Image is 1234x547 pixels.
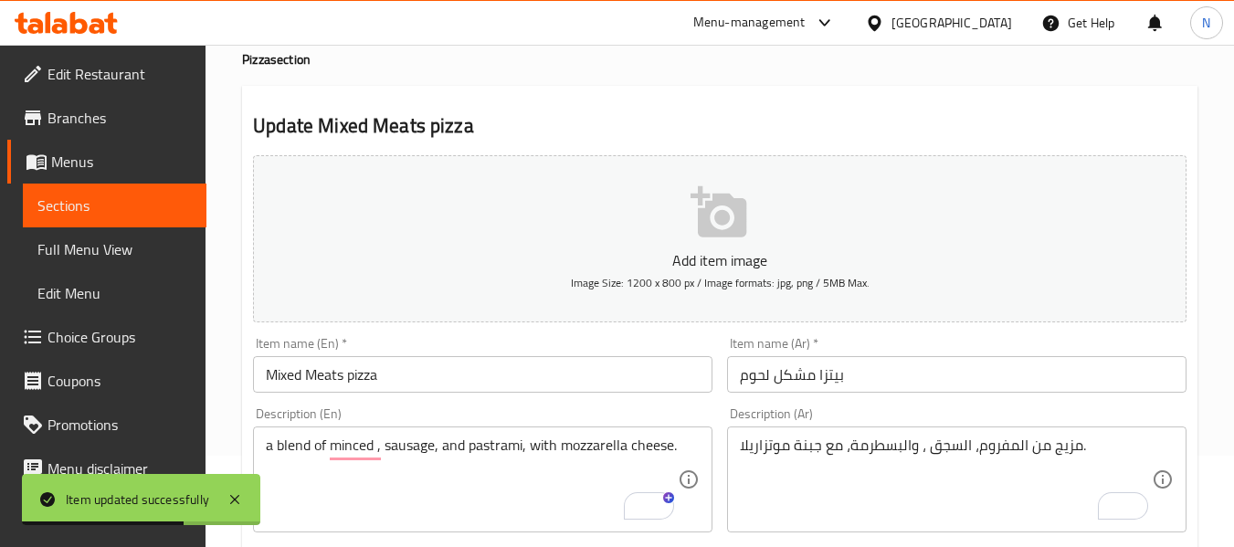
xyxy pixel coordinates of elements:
div: Item updated successfully [66,489,209,510]
textarea: To enrich screen reader interactions, please activate Accessibility in Grammarly extension settings [740,437,1152,523]
button: Add item imageImage Size: 1200 x 800 px / Image formats: jpg, png / 5MB Max. [253,155,1187,322]
span: Full Menu View [37,238,192,260]
span: Image Size: 1200 x 800 px / Image formats: jpg, png / 5MB Max. [571,272,870,293]
span: Branches [47,107,192,129]
a: Branches [7,96,206,140]
span: Menu disclaimer [47,458,192,479]
a: Promotions [7,403,206,447]
a: Full Menu View [23,227,206,271]
h4: Pizza section [242,50,1197,68]
span: Edit Menu [37,282,192,304]
input: Enter name En [253,356,712,393]
a: Menus [7,140,206,184]
span: Promotions [47,414,192,436]
span: Choice Groups [47,326,192,348]
h2: Update Mixed Meats pizza [253,112,1187,140]
span: Edit Restaurant [47,63,192,85]
span: N [1202,13,1210,33]
a: Edit Restaurant [7,52,206,96]
textarea: To enrich screen reader interactions, please activate Accessibility in Grammarly extension settings [266,437,678,523]
a: Upsell [7,490,206,534]
a: Sections [23,184,206,227]
div: Menu-management [693,12,806,34]
a: Edit Menu [23,271,206,315]
span: Menus [51,151,192,173]
a: Choice Groups [7,315,206,359]
span: Sections [37,195,192,216]
input: Enter name Ar [727,356,1187,393]
a: Coupons [7,359,206,403]
p: Add item image [281,249,1158,271]
a: Menu disclaimer [7,447,206,490]
span: Coupons [47,370,192,392]
div: [GEOGRAPHIC_DATA] [891,13,1012,33]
